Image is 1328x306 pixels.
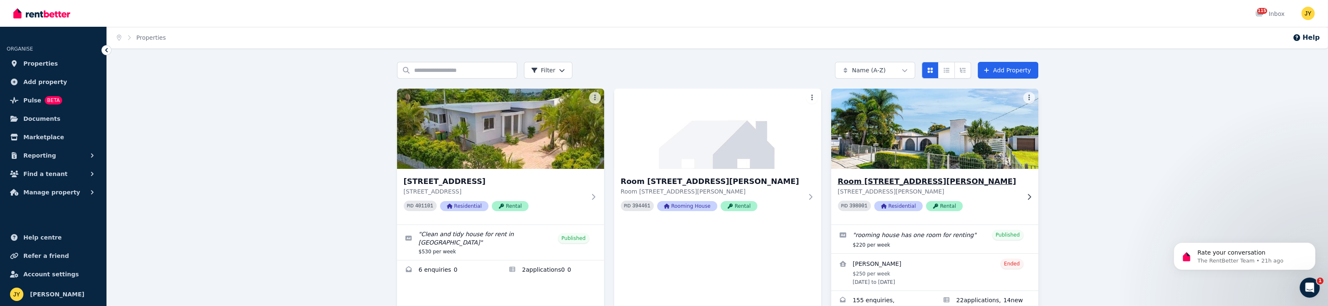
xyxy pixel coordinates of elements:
[841,204,848,208] small: PID
[838,176,1020,187] h3: Room [STREET_ADDRESS][PERSON_NAME]
[23,59,58,69] span: Properties
[835,62,915,79] button: Name (A-Z)
[23,150,56,161] span: Reporting
[831,254,1038,291] a: View details for Deqin Huang
[1293,33,1320,43] button: Help
[531,66,556,74] span: Filter
[589,92,601,104] button: More options
[23,77,67,87] span: Add property
[1301,7,1315,20] img: JIAN YU
[1023,92,1035,104] button: More options
[23,232,62,242] span: Help centre
[440,201,488,211] span: Residential
[831,89,1038,224] a: Room 1, 91 Simpson St, FrenchvilleRoom [STREET_ADDRESS][PERSON_NAME][STREET_ADDRESS][PERSON_NAME]...
[397,225,604,260] a: Edit listing: Clean and tidy house for rent in Rifle Range Rd Gympie
[7,266,100,283] a: Account settings
[1257,8,1267,14] span: 115
[926,201,963,211] span: Rental
[407,204,414,208] small: PID
[107,27,176,48] nav: Breadcrumb
[614,89,821,224] a: Room 1, 62 Burnett StRoom [STREET_ADDRESS][PERSON_NAME]Room [STREET_ADDRESS][PERSON_NAME]PID 3944...
[621,176,803,187] h3: Room [STREET_ADDRESS][PERSON_NAME]
[838,187,1020,196] p: [STREET_ADDRESS][PERSON_NAME]
[657,201,717,211] span: Rooming House
[23,251,69,261] span: Refer a friend
[7,129,100,145] a: Marketplace
[397,89,604,224] a: 153 Rifle Range Rd, Gympie[STREET_ADDRESS][STREET_ADDRESS]PID 401101ResidentialRental
[7,46,33,52] span: ORGANISE
[137,34,166,41] a: Properties
[621,187,803,196] p: Room [STREET_ADDRESS][PERSON_NAME]
[23,187,80,197] span: Manage property
[954,62,971,79] button: Expanded list view
[7,247,100,264] a: Refer a friend
[30,289,84,299] span: [PERSON_NAME]
[404,176,586,187] h3: [STREET_ADDRESS]
[721,201,757,211] span: Rental
[1317,278,1323,284] span: 1
[1255,10,1285,18] div: Inbox
[831,225,1038,253] a: Edit listing: rooming house has one room for renting
[7,92,100,109] a: PulseBETA
[23,95,41,105] span: Pulse
[7,55,100,72] a: Properties
[7,110,100,127] a: Documents
[978,62,1038,79] a: Add Property
[13,7,70,20] img: RentBetter
[492,201,529,211] span: Rental
[852,66,886,74] span: Name (A-Z)
[404,187,586,196] p: [STREET_ADDRESS]
[45,96,62,105] span: BETA
[7,147,100,164] button: Reporting
[614,89,821,169] img: Room 1, 62 Burnett St
[23,169,68,179] span: Find a tenant
[397,89,604,169] img: 153 Rifle Range Rd, Gympie
[524,62,573,79] button: Filter
[624,204,631,208] small: PID
[874,201,923,211] span: Residential
[397,260,501,280] a: Enquiries for 153 Rifle Range Rd, Gympie
[1300,278,1320,298] iframe: Intercom live chat
[922,62,971,79] div: View options
[1161,225,1328,283] iframe: Intercom notifications message
[23,114,61,124] span: Documents
[415,203,433,209] code: 401101
[7,184,100,201] button: Manage property
[632,203,650,209] code: 394461
[10,288,23,301] img: JIAN YU
[922,62,938,79] button: Card view
[7,74,100,90] a: Add property
[23,269,79,279] span: Account settings
[7,229,100,246] a: Help centre
[849,203,867,209] code: 398001
[501,260,604,280] a: Applications for 153 Rifle Range Rd, Gympie
[806,92,818,104] button: More options
[938,62,955,79] button: Compact list view
[7,166,100,182] button: Find a tenant
[826,87,1043,171] img: Room 1, 91 Simpson St, Frenchville
[23,132,64,142] span: Marketplace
